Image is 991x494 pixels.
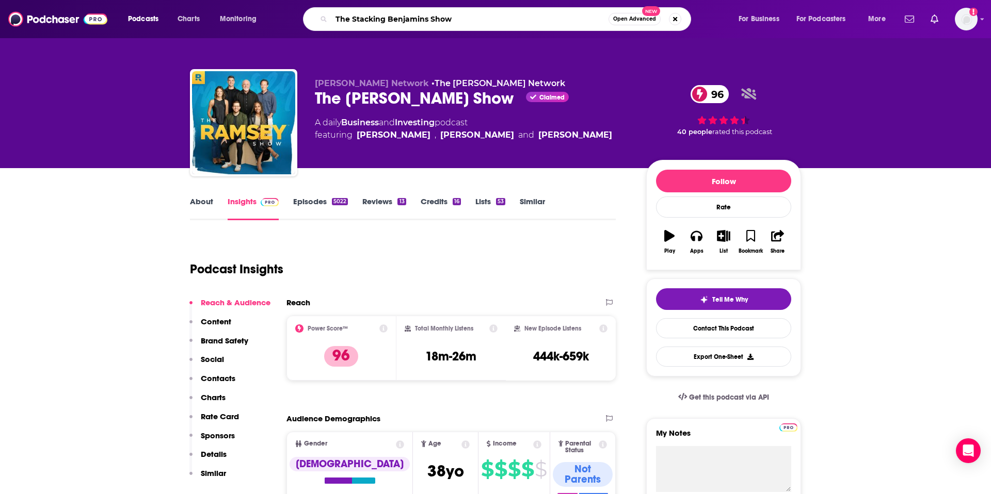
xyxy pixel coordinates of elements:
[646,78,801,142] div: 96 40 peoplerated this podcast
[428,440,441,447] span: Age
[324,346,358,367] p: 96
[613,17,656,22] span: Open Advanced
[201,354,224,364] p: Social
[710,223,737,260] button: List
[690,248,704,254] div: Apps
[421,196,461,220] a: Credits16
[493,440,517,447] span: Income
[481,461,493,477] span: $
[379,118,395,127] span: and
[332,198,348,205] div: 5022
[315,129,612,141] span: featuring
[790,11,861,27] button: open menu
[192,71,295,174] img: The Ramsey Show
[397,198,406,205] div: 13
[553,462,613,487] div: Not Parents
[737,223,764,260] button: Bookmark
[656,288,791,310] button: tell me why sparkleTell Me Why
[496,198,505,205] div: 53
[739,12,779,26] span: For Business
[128,12,158,26] span: Podcasts
[201,449,227,459] p: Details
[539,95,565,100] span: Claimed
[956,438,981,463] div: Open Intercom Messenger
[677,128,712,136] span: 40 people
[779,423,797,432] img: Podchaser Pro
[315,78,429,88] span: [PERSON_NAME] Network
[739,248,763,254] div: Bookmark
[955,8,978,30] img: User Profile
[201,468,226,478] p: Similar
[796,12,846,26] span: For Podcasters
[435,129,436,141] span: ,
[453,198,461,205] div: 16
[425,349,476,364] h3: 18m-26m
[286,298,310,307] h2: Reach
[415,325,473,332] h2: Total Monthly Listens
[731,11,792,27] button: open menu
[609,13,661,25] button: Open AdvancedNew
[290,457,410,471] div: [DEMOGRAPHIC_DATA]
[720,248,728,254] div: List
[779,422,797,432] a: Pro website
[189,449,227,468] button: Details
[656,347,791,367] button: Export One-Sheet
[664,248,675,254] div: Play
[712,295,748,304] span: Tell Me Why
[861,11,899,27] button: open menu
[926,10,942,28] a: Show notifications dropdown
[656,318,791,338] a: Contact This Podcast
[341,118,379,127] a: Business
[201,298,270,307] p: Reach & Audience
[213,11,270,27] button: open menu
[189,317,231,336] button: Content
[8,9,107,29] img: Podchaser - Follow, Share and Rate Podcasts
[293,196,348,220] a: Episodes5022
[533,349,589,364] h3: 444k-659k
[764,223,791,260] button: Share
[565,440,597,454] span: Parental Status
[440,129,514,141] a: Jade Warshaw
[969,8,978,16] svg: Add a profile image
[178,12,200,26] span: Charts
[518,129,534,141] span: and
[189,336,248,355] button: Brand Safety
[955,8,978,30] button: Show profile menu
[189,468,226,487] button: Similar
[189,354,224,373] button: Social
[656,223,683,260] button: Play
[700,295,708,304] img: tell me why sparkle
[357,129,430,141] a: Dr. John Delony
[955,8,978,30] span: Logged in as JamesRod2024
[304,440,327,447] span: Gender
[494,461,507,477] span: $
[201,317,231,326] p: Content
[190,261,283,277] h1: Podcast Insights
[656,170,791,192] button: Follow
[901,10,918,28] a: Show notifications dropdown
[868,12,886,26] span: More
[313,7,701,31] div: Search podcasts, credits, & more...
[521,461,534,477] span: $
[691,85,729,103] a: 96
[189,392,226,411] button: Charts
[395,118,435,127] a: Investing
[201,411,239,421] p: Rate Card
[201,392,226,402] p: Charts
[315,117,612,141] div: A daily podcast
[508,461,520,477] span: $
[656,428,791,446] label: My Notes
[121,11,172,27] button: open menu
[771,248,785,254] div: Share
[431,78,565,88] span: •
[701,85,729,103] span: 96
[286,414,380,423] h2: Audience Demographics
[712,128,772,136] span: rated this podcast
[362,196,406,220] a: Reviews13
[201,373,235,383] p: Contacts
[538,129,612,141] a: Dave Ramsey
[475,196,505,220] a: Lists53
[683,223,710,260] button: Apps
